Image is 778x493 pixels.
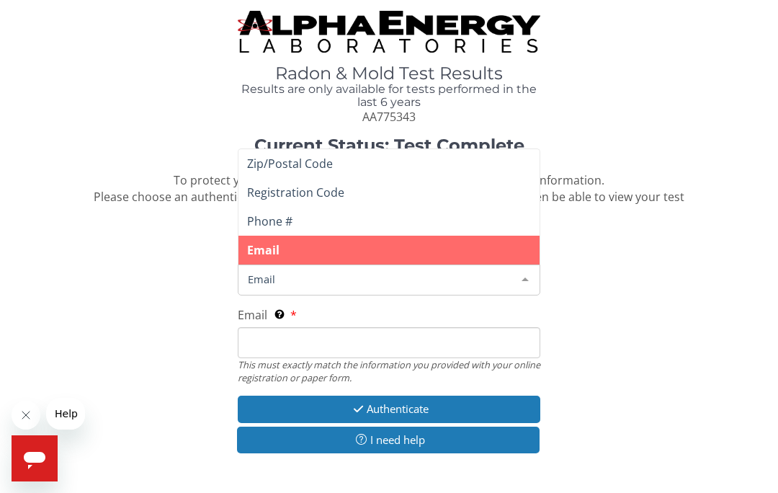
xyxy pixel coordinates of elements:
[254,135,524,156] strong: Current Status: Test Complete
[94,172,684,221] span: To protect your confidential test results, we need to confirm some information. Please choose an ...
[238,307,267,323] span: Email
[247,242,280,258] span: Email
[12,435,58,481] iframe: Button to launch messaging window
[238,11,540,53] img: TightCrop.jpg
[237,427,540,453] button: I need help
[238,396,540,422] button: Authenticate
[244,271,511,287] span: Email
[362,109,416,125] span: AA775343
[247,156,333,172] span: Zip/Postal Code
[12,401,40,430] iframe: Close message
[247,213,292,229] span: Phone #
[46,398,85,430] iframe: Message from company
[238,358,540,385] div: This must exactly match the information you provided with your online registration or paper form.
[238,83,540,108] h4: Results are only available for tests performed in the last 6 years
[238,64,540,83] h1: Radon & Mold Test Results
[247,185,344,200] span: Registration Code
